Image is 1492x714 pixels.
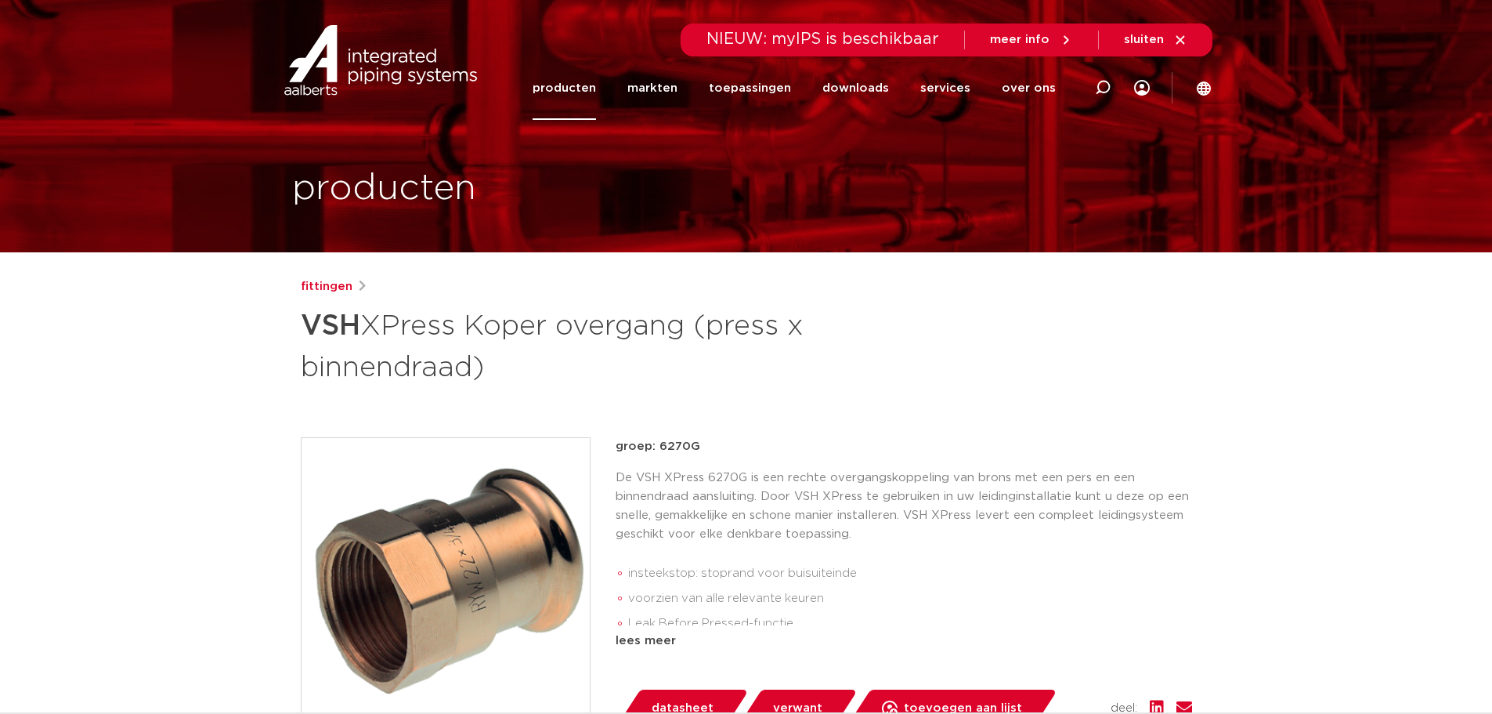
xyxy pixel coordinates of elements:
[628,611,1192,636] li: Leak Before Pressed-functie
[990,33,1073,47] a: meer info
[628,586,1192,611] li: voorzien van alle relevante keuren
[616,632,1192,651] div: lees meer
[990,34,1049,45] span: meer info
[920,56,970,120] a: services
[1134,56,1150,120] div: my IPS
[628,561,1192,586] li: insteekstop: stoprand voor buisuiteinde
[627,56,677,120] a: markten
[301,303,889,387] h1: XPress Koper overgang (press x binnendraad)
[822,56,889,120] a: downloads
[533,56,596,120] a: producten
[301,277,352,296] a: fittingen
[1124,33,1187,47] a: sluiten
[292,164,476,214] h1: producten
[301,312,360,340] strong: VSH
[533,56,1056,120] nav: Menu
[1002,56,1056,120] a: over ons
[1124,34,1164,45] span: sluiten
[706,31,939,47] span: NIEUW: myIPS is beschikbaar
[616,469,1192,544] p: De VSH XPress 6270G is een rechte overgangskoppeling van brons met een pers en een binnendraad aa...
[709,56,791,120] a: toepassingen
[616,437,1192,456] p: groep: 6270G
